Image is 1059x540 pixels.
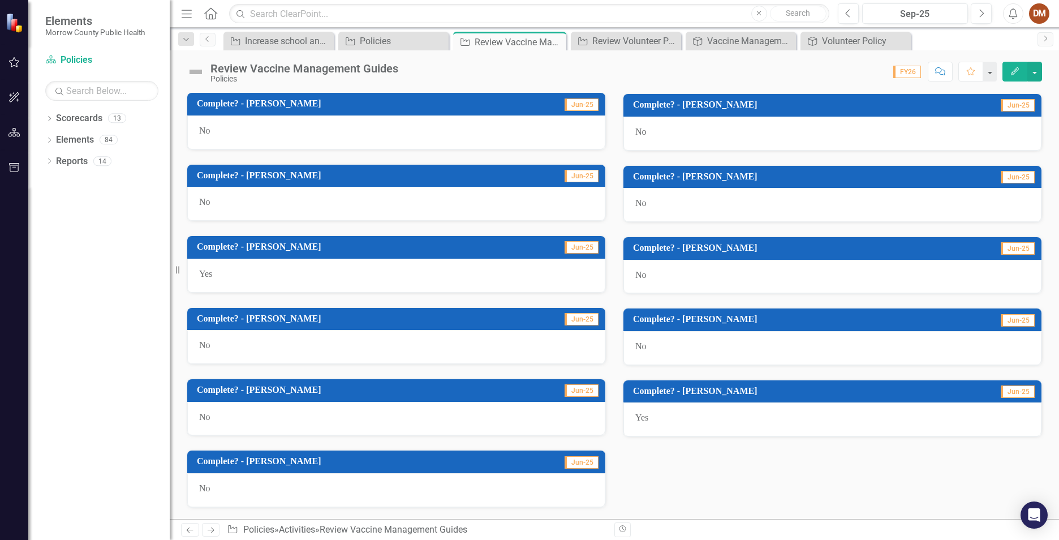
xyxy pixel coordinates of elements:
[803,34,908,48] a: Volunteer Policy
[862,3,968,24] button: Sep-25
[93,156,111,166] div: 14
[108,114,126,123] div: 13
[199,126,210,135] span: No
[100,135,118,145] div: 84
[565,170,599,182] span: Jun-25
[635,270,647,280] span: No
[770,6,826,22] button: Search
[1001,99,1035,112] span: Jun-25
[229,4,829,24] input: Search ClearPoint...
[56,155,88,168] a: Reports
[635,341,647,351] span: No
[633,314,947,324] h3: Complete? - [PERSON_NAME]
[1001,385,1035,398] span: Jun-25
[56,112,102,125] a: Scorecards
[475,35,563,49] div: Review Vaccine Management Guides
[635,127,647,136] span: No
[199,269,212,278] span: Yes
[822,34,908,48] div: Volunteer Policy
[1021,502,1048,529] div: Open Intercom Messenger
[707,34,793,48] div: Vaccine Management Guide
[592,34,678,48] div: Review Volunteer Policy
[197,385,511,395] h3: Complete? - [PERSON_NAME]
[197,170,511,181] h3: Complete? - [PERSON_NAME]
[56,134,94,147] a: Elements
[565,313,599,325] span: Jun-25
[320,524,467,535] div: Review Vaccine Management Guides
[199,412,210,422] span: No
[565,98,599,111] span: Jun-25
[199,197,210,207] span: No
[635,413,648,422] span: Yes
[893,66,921,78] span: FY26
[633,386,947,396] h3: Complete? - [PERSON_NAME]
[565,384,599,397] span: Jun-25
[574,34,678,48] a: Review Volunteer Policy
[633,243,947,253] h3: Complete? - [PERSON_NAME]
[688,34,793,48] a: Vaccine Management Guide
[227,524,606,537] div: » »
[199,483,210,493] span: No
[197,242,511,252] h3: Complete? - [PERSON_NAME]
[786,8,810,18] span: Search
[45,14,145,28] span: Elements
[210,62,398,75] div: Review Vaccine Management Guides
[210,75,398,83] div: Policies
[245,34,331,48] div: Increase school and childcare immunization outreach by providing vaccination events, exemption ed...
[1001,314,1035,327] span: Jun-25
[360,34,446,48] div: Policies
[1001,242,1035,255] span: Jun-25
[341,34,446,48] a: Policies
[45,81,158,101] input: Search Below...
[633,172,947,182] h3: Complete? - [PERSON_NAME]
[635,198,647,208] span: No
[1029,3,1049,24] button: DM
[199,340,210,350] span: No
[633,100,947,110] h3: Complete? - [PERSON_NAME]
[279,524,315,535] a: Activities
[197,314,511,324] h3: Complete? - [PERSON_NAME]
[565,456,599,469] span: Jun-25
[565,241,599,254] span: Jun-25
[243,524,274,535] a: Policies
[866,7,964,21] div: Sep-25
[1001,171,1035,183] span: Jun-25
[187,63,205,81] img: Not Defined
[45,28,145,37] small: Morrow County Public Health
[6,13,25,33] img: ClearPoint Strategy
[197,98,511,109] h3: Complete? - [PERSON_NAME]
[45,54,158,67] a: Policies
[197,456,511,466] h3: Complete? - [PERSON_NAME]
[226,34,331,48] a: Increase school and childcare immunization outreach by providing vaccination events, exemption ed...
